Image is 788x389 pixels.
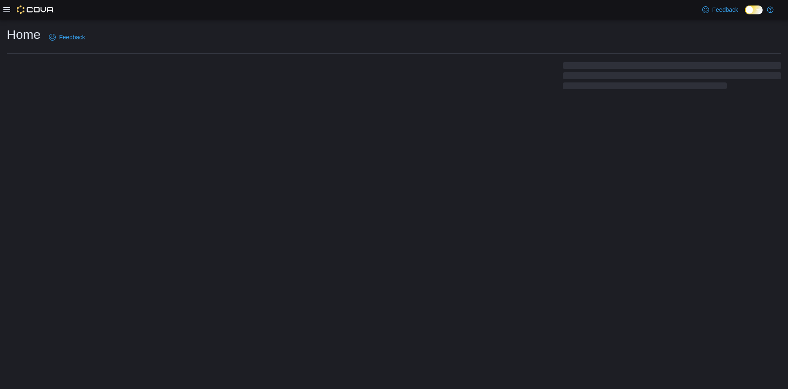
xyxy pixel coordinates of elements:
input: Dark Mode [745,5,763,14]
span: Dark Mode [745,14,745,15]
h1: Home [7,26,41,43]
a: Feedback [46,29,88,46]
img: Cova [17,5,54,14]
span: Loading [563,64,781,91]
span: Feedback [712,5,738,14]
span: Feedback [59,33,85,41]
a: Feedback [699,1,742,18]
